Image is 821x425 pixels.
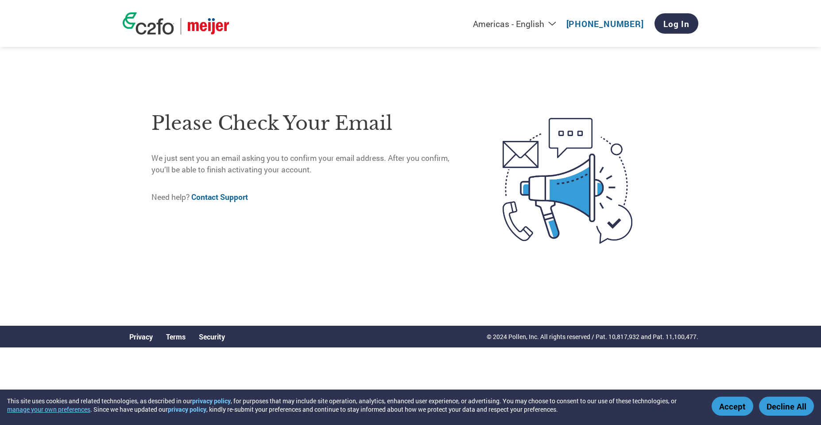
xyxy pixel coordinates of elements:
[654,13,698,34] a: Log In
[199,332,225,341] a: Security
[712,397,753,416] button: Accept
[151,109,465,138] h1: Please check your email
[168,405,206,413] a: privacy policy
[566,18,644,29] a: [PHONE_NUMBER]
[123,12,174,35] img: c2fo logo
[487,332,698,341] p: © 2024 Pollen, Inc. All rights reserved / Pat. 10,817,932 and Pat. 11,100,477.
[7,397,699,413] div: This site uses cookies and related technologies, as described in our , for purposes that may incl...
[151,191,465,203] p: Need help?
[192,397,231,405] a: privacy policy
[129,332,153,341] a: Privacy
[759,397,814,416] button: Decline All
[7,405,90,413] button: manage your own preferences
[191,192,248,202] a: Contact Support
[166,332,186,341] a: Terms
[188,18,229,35] img: Meijer
[465,102,670,260] img: open-email
[151,152,465,176] p: We just sent you an email asking you to confirm your email address. After you confirm, you’ll be ...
